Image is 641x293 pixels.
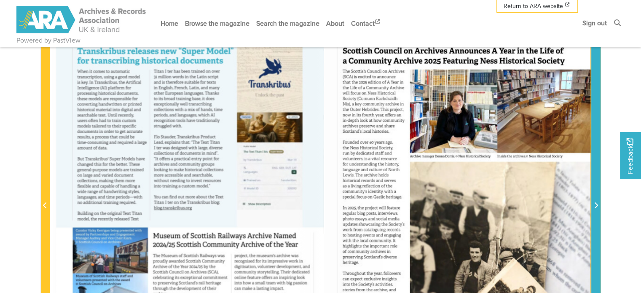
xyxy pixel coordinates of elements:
a: Search the magazine [253,12,323,35]
a: Would you like to provide feedback? [620,132,641,179]
a: Sign out [579,12,610,34]
a: Home [157,12,182,35]
span: Feedback [625,138,635,174]
a: Browse the magazine [182,12,253,35]
a: Contact [348,12,385,35]
img: ARA - ARC Magazine | Powered by PastView [16,6,147,33]
a: ARA - ARC Magazine | Powered by PastView logo [16,2,147,38]
span: Return to ARA website [504,2,563,11]
a: Powered by PastView [16,35,80,46]
a: About [323,12,348,35]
